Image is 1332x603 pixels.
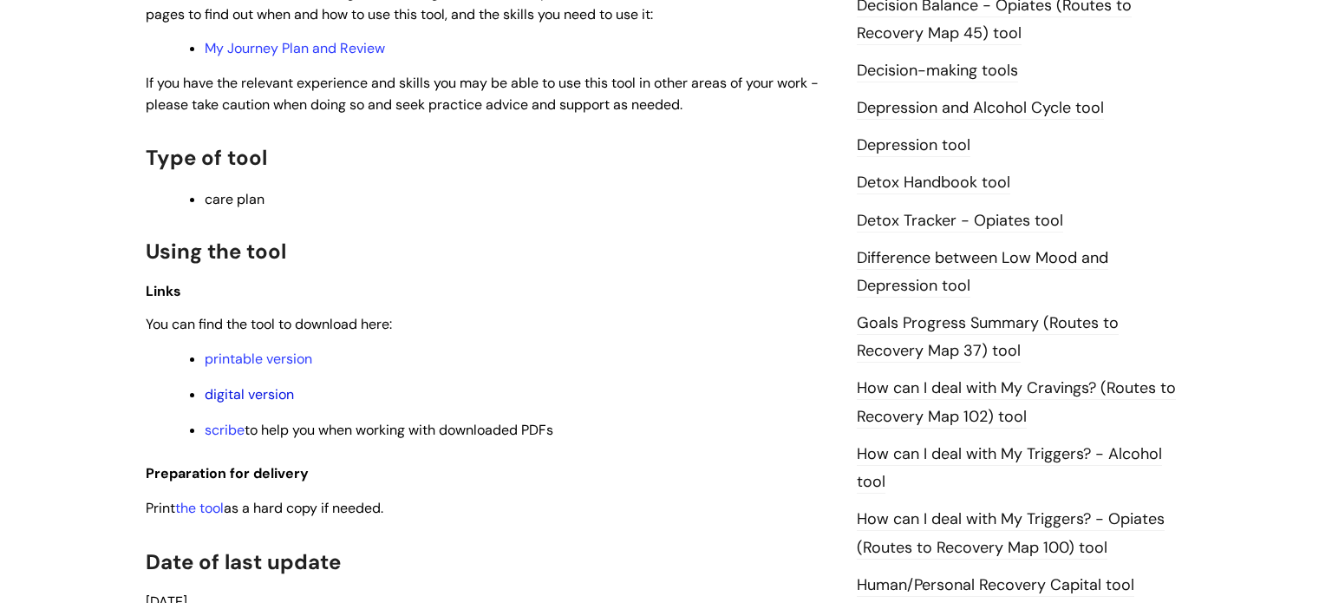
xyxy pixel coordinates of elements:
[146,74,819,114] span: If you have the relevant experience and skills you may be able to use this tool in other areas of...
[857,210,1063,233] a: Detox Tracker - Opiates tool
[205,421,553,439] span: to help you when working with downloaded PDFs
[857,508,1165,559] a: How can I deal with My Triggers? - Opiates (Routes to Recovery Map 100) tool
[857,247,1108,298] a: Difference between Low Mood and Depression tool
[146,238,286,265] span: Using the tool
[857,443,1162,494] a: How can I deal with My Triggers? - Alcohol tool
[857,377,1176,428] a: How can I deal with My Cravings? (Routes to Recovery Map 102) tool
[175,499,224,517] a: the tool
[146,464,309,482] span: Preparation for delivery
[205,385,294,403] a: digital version
[857,172,1010,194] a: Detox Handbook tool
[857,574,1134,597] a: Human/Personal Recovery Capital tool
[146,499,383,517] span: Print as a hard copy if needed.
[205,421,245,439] a: scribe
[857,312,1119,363] a: Goals Progress Summary (Routes to Recovery Map 37) tool
[205,39,385,57] a: My Journey Plan and Review
[857,134,970,157] a: Depression tool
[857,60,1018,82] a: Decision-making tools
[205,190,264,208] span: care plan
[857,97,1104,120] a: Depression and Alcohol Cycle tool
[146,282,181,300] span: Links
[146,315,392,333] span: You can find the tool to download here:
[205,350,312,368] a: printable version
[146,548,341,575] span: Date of last update
[146,144,267,171] span: Type of tool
